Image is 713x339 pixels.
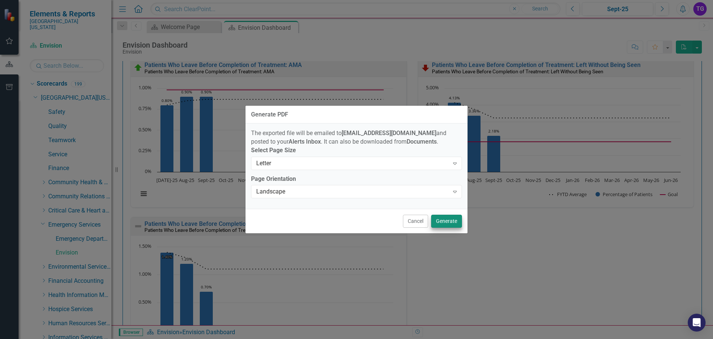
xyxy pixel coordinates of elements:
[251,129,446,145] span: The exported file will be emailed to and posted to your . It can also be downloaded from .
[256,188,449,196] div: Landscape
[403,215,428,228] button: Cancel
[251,111,288,118] div: Generate PDF
[407,138,437,145] strong: Documents
[431,215,462,228] button: Generate
[688,314,706,332] div: Open Intercom Messenger
[289,138,321,145] strong: Alerts Inbox
[251,175,462,183] label: Page Orientation
[256,159,449,167] div: Letter
[251,146,462,155] label: Select Page Size
[342,129,436,137] strong: [EMAIL_ADDRESS][DOMAIN_NAME]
